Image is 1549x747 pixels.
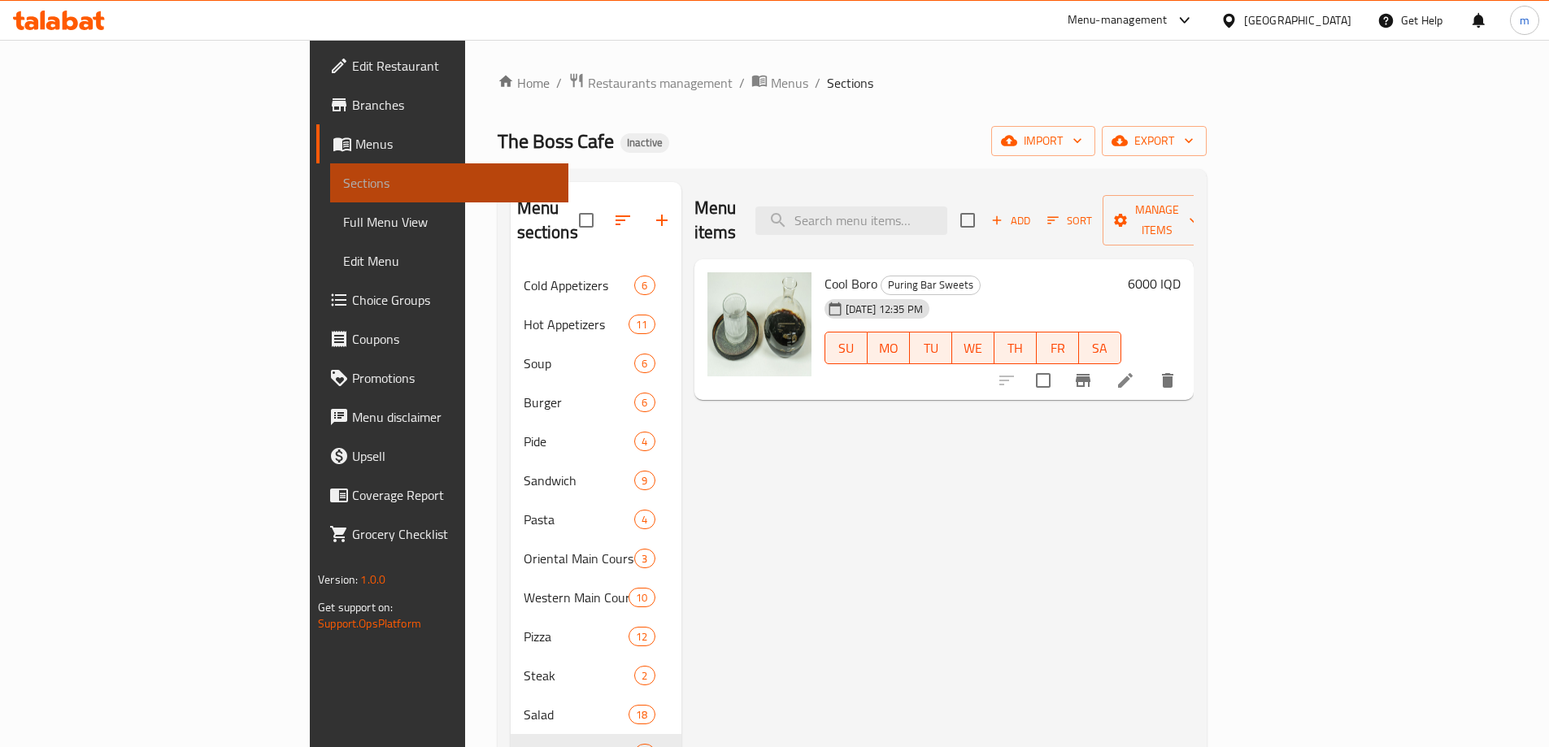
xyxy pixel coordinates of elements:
span: 4 [635,434,654,450]
div: Steak2 [511,656,681,695]
a: Promotions [316,358,568,397]
span: 10 [629,590,654,606]
button: Branch-specific-item [1064,361,1103,400]
span: Choice Groups [352,290,555,310]
div: [GEOGRAPHIC_DATA] [1244,11,1351,29]
div: Cold Appetizers6 [511,266,681,305]
span: 3 [635,551,654,567]
span: Sandwich [524,471,635,490]
li: / [815,73,820,93]
a: Edit menu item [1116,371,1135,390]
div: Menu-management [1068,11,1168,30]
span: Pasta [524,510,635,529]
span: Cold Appetizers [524,276,635,295]
span: Edit Restaurant [352,56,555,76]
a: Restaurants management [568,72,733,93]
span: 4 [635,512,654,528]
div: Pide4 [511,422,681,461]
span: Puring Bar Sweets [881,276,980,294]
span: Select section [951,203,985,237]
a: Menus [316,124,568,163]
h2: Menu items [694,196,737,245]
div: Inactive [620,133,669,153]
span: SU [832,337,861,360]
input: search [755,206,947,235]
span: Coupons [352,329,555,349]
button: Sort [1043,208,1096,233]
span: Cool Boro [825,271,877,296]
span: Sort items [1037,208,1103,233]
span: 18 [629,707,654,723]
span: Menu disclaimer [352,407,555,427]
span: Sort sections [603,201,642,240]
a: Full Menu View [330,202,568,241]
button: FR [1037,332,1079,364]
span: m [1520,11,1529,29]
span: 6 [635,356,654,371]
span: Promotions [352,368,555,388]
span: Branches [352,95,555,115]
a: Support.OpsPlatform [318,613,421,634]
span: 9 [635,473,654,489]
button: Manage items [1103,195,1212,245]
span: WE [959,337,988,360]
button: delete [1148,361,1187,400]
span: Version: [318,569,358,590]
span: 6 [635,278,654,293]
a: Coupons [316,319,568,358]
span: Manage items [1116,200,1199,241]
span: Sections [343,173,555,193]
span: Menus [771,73,808,93]
span: Full Menu View [343,212,555,232]
nav: breadcrumb [498,72,1207,93]
div: items [634,510,655,529]
span: Add item [985,208,1037,233]
span: 11 [629,317,654,332]
div: Pizza12 [511,617,681,656]
button: export [1102,126,1207,156]
div: Hot Appetizers11 [511,305,681,344]
span: Edit Menu [343,251,555,271]
button: MO [868,332,910,364]
span: Inactive [620,136,669,150]
button: WE [952,332,994,364]
div: Western Main Courses10 [511,578,681,617]
span: MO [874,337,903,360]
h6: 6000 IQD [1128,272,1181,295]
span: Get support on: [318,597,393,618]
a: Sections [330,163,568,202]
span: Select to update [1026,363,1060,397]
div: items [629,588,655,607]
span: Steak [524,666,635,685]
span: Western Main Courses [524,588,629,607]
span: Add [989,211,1033,230]
div: Sandwich9 [511,461,681,500]
span: Salad [524,705,629,724]
span: Select all sections [569,203,603,237]
span: TH [1001,337,1030,360]
span: The Boss Cafe [498,123,614,159]
div: Pasta4 [511,500,681,539]
span: Menus [355,134,555,154]
button: Add [985,208,1037,233]
span: 12 [629,629,654,645]
a: Edit Restaurant [316,46,568,85]
span: Soup [524,354,635,373]
span: Sort [1047,211,1092,230]
span: Burger [524,393,635,412]
button: import [991,126,1095,156]
button: SA [1079,332,1121,364]
a: Menus [751,72,808,93]
button: TH [994,332,1037,364]
span: [DATE] 12:35 PM [839,302,929,317]
li: / [739,73,745,93]
a: Branches [316,85,568,124]
a: Grocery Checklist [316,515,568,554]
span: Restaurants management [588,73,733,93]
span: 2 [635,668,654,684]
span: Grocery Checklist [352,524,555,544]
button: TU [910,332,952,364]
div: items [629,315,655,334]
span: TU [916,337,946,360]
span: Pizza [524,627,629,646]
